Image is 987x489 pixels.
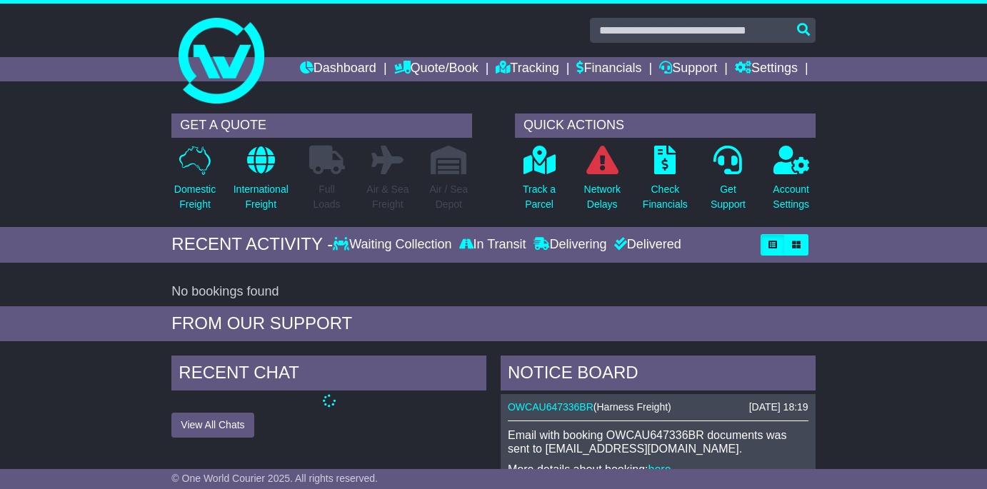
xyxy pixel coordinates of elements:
p: Air / Sea Depot [429,182,468,212]
a: Settings [735,57,798,81]
a: AccountSettings [772,145,810,220]
p: More details about booking: . [508,463,808,476]
a: NetworkDelays [583,145,621,220]
p: International Freight [234,182,289,212]
p: Check Financials [643,182,688,212]
p: Full Loads [309,182,345,212]
a: GetSupport [710,145,746,220]
a: DomesticFreight [174,145,216,220]
a: OWCAU647336BR [508,401,593,413]
div: [DATE] 18:19 [749,401,808,413]
a: here [648,463,671,475]
a: Tracking [496,57,558,81]
p: Email with booking OWCAU647336BR documents was sent to [EMAIL_ADDRESS][DOMAIN_NAME]. [508,428,808,455]
div: Delivering [530,237,611,253]
div: NOTICE BOARD [501,356,816,394]
div: GET A QUOTE [171,114,472,138]
a: Dashboard [300,57,376,81]
p: Network Delays [584,182,621,212]
div: In Transit [456,237,530,253]
span: © One World Courier 2025. All rights reserved. [171,473,378,484]
p: Track a Parcel [523,182,556,212]
div: Delivered [611,237,681,253]
p: Air & Sea Freight [366,182,409,212]
div: QUICK ACTIONS [515,114,816,138]
a: Track aParcel [522,145,556,220]
div: No bookings found [171,284,815,300]
a: InternationalFreight [233,145,289,220]
a: Financials [576,57,641,81]
a: Support [659,57,717,81]
div: FROM OUR SUPPORT [171,313,815,334]
div: RECENT CHAT [171,356,486,394]
div: ( ) [508,401,808,413]
button: View All Chats [171,413,254,438]
a: Quote/Book [394,57,479,81]
div: Waiting Collection [333,237,455,253]
div: RECENT ACTIVITY - [171,234,333,255]
p: Get Support [711,182,746,212]
p: Domestic Freight [174,182,216,212]
a: CheckFinancials [642,145,688,220]
p: Account Settings [773,182,809,212]
span: Harness Freight [596,401,668,413]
